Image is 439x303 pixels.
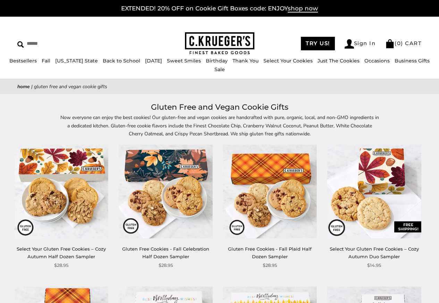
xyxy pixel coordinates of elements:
[364,58,390,64] a: Occasions
[17,246,106,259] a: Select Your Gluten Free Cookies – Cozy Autumn Half Dozen Sampler
[395,58,430,64] a: Business Gifts
[31,83,33,90] span: |
[263,58,313,64] a: Select Your Cookies
[263,262,277,269] span: $28.95
[214,66,225,73] a: Sale
[17,38,110,49] input: Search
[397,40,401,47] span: 0
[367,262,381,269] span: $14.95
[28,101,411,113] h1: Gluten Free and Vegan Cookie Gifts
[233,58,259,64] a: Thank You
[228,246,312,259] a: Gluten Free Cookies - Fall Plaid Half Dozen Sampler
[159,262,173,269] span: $28.95
[103,58,140,64] a: Back to School
[385,39,395,48] img: Bag
[330,246,419,259] a: Select Your Gluten Free Cookies – Cozy Autumn Duo Sampler
[145,58,162,64] a: [DATE]
[121,5,318,12] a: EXTENDED! 20% OFF on Cookie Gift Boxes code: ENJOYshop now
[17,41,24,48] img: Search
[185,32,254,55] img: C.KRUEGER'S
[55,58,98,64] a: [US_STATE] State
[345,39,376,49] a: Sign In
[15,145,108,238] img: Select Your Gluten Free Cookies – Cozy Autumn Half Dozen Sampler
[345,39,354,49] img: Account
[327,145,421,238] img: Select Your Gluten Free Cookies – Cozy Autumn Duo Sampler
[54,262,68,269] span: $28.95
[206,58,228,64] a: Birthday
[167,58,201,64] a: Sweet Smiles
[17,83,422,91] nav: breadcrumbs
[119,145,212,238] img: Gluten Free Cookies - Fall Celebration Half Dozen Sampler
[318,58,360,64] a: Just The Cookies
[385,40,422,47] a: (0) CART
[60,113,379,137] p: Now everyone can enjoy the best cookies! Our gluten-free and vegan cookies are handcrafted with p...
[288,5,318,12] span: shop now
[34,83,107,90] span: Gluten Free and Vegan Cookie Gifts
[223,145,317,238] img: Gluten Free Cookies - Fall Plaid Half Dozen Sampler
[122,246,209,259] a: Gluten Free Cookies - Fall Celebration Half Dozen Sampler
[301,37,335,50] a: TRY US!
[42,58,50,64] a: Fall
[17,83,30,90] a: Home
[9,58,37,64] a: Bestsellers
